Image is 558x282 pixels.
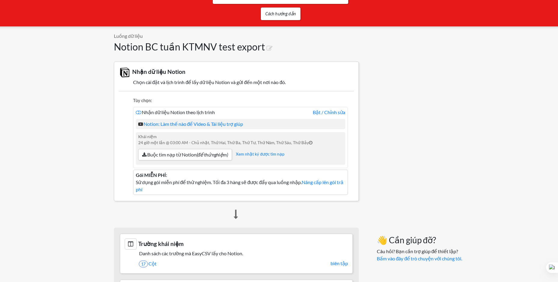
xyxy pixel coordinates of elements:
a: Buộc tìm nạp từ Notion(để thử nghiệm) [138,149,232,160]
font: Trường khái niệm [138,240,184,247]
a: Bật / Chỉnh sửa [313,109,345,116]
font: Nhận dữ liệu Notion [132,68,185,75]
a: Cách hướng dẫn [261,7,301,20]
h5: Danh sách các trường mà EasyCSV lấy cho Notion. [125,250,348,256]
h5: Chọn cài đặt và lịch trình để lấy dữ liệu Notion và gửi đến một nơi nào đó. [119,79,354,85]
b: Gói MIỄN PHÍ: [136,172,167,178]
a: biên tập [331,260,348,267]
li: Tùy chọn: [133,97,348,105]
font: Notion: Làm thế nào để Video & Tài liệu trợ giúp [144,121,243,127]
a: Notion: Làm thế nào để Video & Tài liệu trợ giúp [138,121,243,127]
a: Nâng cấp lên gói trả phí [136,179,344,192]
h3: 👋 Cần giúp đỡ? [377,235,462,245]
a: 17Cột [139,259,348,269]
img: Khái niệm [119,66,131,78]
i: (để thử nghiệm) [197,152,228,157]
span: 17 [139,261,148,267]
iframe: Drift Widget Chat Controller [528,252,551,275]
a: Xem nhật ký được tìm nạp [236,152,285,156]
font: Nhận dữ liệu Notion theo lịch trình [142,109,215,115]
p: Câu hỏi? Bạn cần trợ giúp để thiết lập? [377,248,462,262]
font: Notion BC tuần KTMNV test export [114,41,265,53]
a: Bấm vào đây để trò chuyện với chúng tôi. [377,256,462,261]
font: Sử dụng gói miễn phí để thử nghiệm. Tối đa 3 hàng sẽ được đẩy qua luồng nhập. [136,172,344,192]
p: Luồng dữ liệu [114,32,359,40]
font: Buộc tìm nạp từ Notion [147,152,228,157]
font: Khái niệm 24 giờ một lần @ 03:00 AM - Chủ nhật, Thứ Hai, Thứ Ba, Thứ Tư, Thứ Năm, Thứ Sáu, Thứ Bảy [138,134,309,145]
